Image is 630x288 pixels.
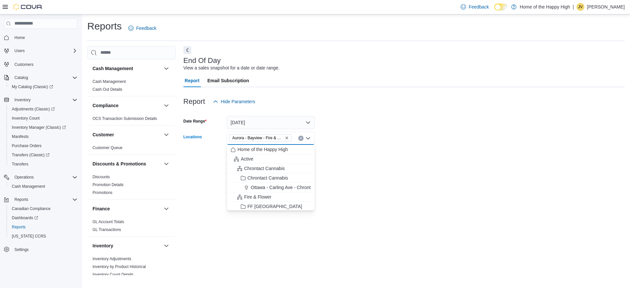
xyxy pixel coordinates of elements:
button: Home [1,33,80,42]
button: Inventory Count [7,114,80,123]
span: Cash Management [9,182,77,190]
p: Home of the Happy High [520,3,570,11]
span: Home [14,35,25,40]
button: Reports [1,195,80,204]
span: Manifests [9,133,77,141]
div: Customer [87,144,176,154]
span: Canadian Compliance [12,206,51,211]
button: Customers [1,59,80,69]
a: Inventory Manager (Classic) [9,124,69,131]
h1: Reports [87,20,122,33]
span: Settings [12,245,77,254]
span: Cash Management [12,184,45,189]
img: Cova [13,4,43,10]
label: Locations [183,134,202,140]
span: Inventory Count Details [93,272,134,277]
span: OCS Transaction Submission Details [93,116,157,121]
span: Users [14,48,25,53]
span: JV [578,3,583,11]
span: Dashboards [9,214,77,222]
span: Active [241,156,253,162]
button: Operations [12,173,36,181]
h3: Report [183,98,205,106]
span: Users [12,47,77,55]
button: Settings [1,245,80,254]
label: Date Range [183,119,207,124]
button: Users [12,47,27,55]
span: Chrontact Cannabis [244,165,285,172]
span: Catalog [12,74,77,82]
a: Inventory Count Details [93,272,134,277]
a: Cash Management [9,182,48,190]
span: Reports [14,197,28,202]
button: Operations [1,173,80,182]
a: Customer Queue [93,145,122,150]
button: Cash Management [93,65,161,72]
button: Chrontact Cannabis [227,173,315,183]
button: Discounts & Promotions [93,161,161,167]
h3: Inventory [93,242,113,249]
a: Inventory by Product Historical [93,264,146,269]
a: GL Transactions [93,227,121,232]
a: Transfers [9,160,31,168]
a: Transfers (Classic) [7,150,80,160]
span: Reports [12,196,77,203]
span: Report [185,74,199,87]
span: Feedback [136,25,156,31]
span: Home of the Happy High [238,146,288,153]
a: My Catalog (Classic) [9,83,56,91]
span: Adjustments (Classic) [12,106,55,112]
span: Hide Parameters [221,98,255,105]
span: Settings [14,247,29,252]
span: Inventory Manager (Classic) [9,124,77,131]
nav: Complex example [4,30,77,271]
button: Inventory [12,96,33,104]
button: Cash Management [162,65,170,72]
a: Promotions [93,190,113,195]
button: Customer [162,131,170,139]
span: Adjustments (Classic) [9,105,77,113]
span: Washington CCRS [9,232,77,240]
a: Feedback [126,22,159,35]
button: Home of the Happy High [227,145,315,154]
span: Customer Queue [93,145,122,150]
a: Cash Management [93,79,126,84]
button: Transfers [7,160,80,169]
button: Catalog [1,73,80,82]
a: Feedback [458,0,491,13]
div: Finance [87,218,176,236]
span: Canadian Compliance [9,205,77,213]
span: Promotion Details [93,182,124,187]
span: Transfers [9,160,77,168]
button: FF [GEOGRAPHIC_DATA] [227,202,315,211]
button: Compliance [162,102,170,109]
a: Cash Out Details [93,87,122,92]
button: Finance [93,205,161,212]
span: Operations [14,175,34,180]
button: Catalog [12,74,31,82]
span: Promotions [93,190,113,195]
a: Manifests [9,133,31,141]
span: Catalog [14,75,28,80]
a: Customers [12,61,36,68]
a: [US_STATE] CCRS [9,232,49,240]
button: Close list of options [305,136,311,141]
button: Inventory [93,242,161,249]
span: Transfers [12,162,28,167]
a: Dashboards [7,213,80,222]
h3: Customer [93,131,114,138]
a: Adjustments (Classic) [9,105,57,113]
span: Ottawa - Carling Ave - Chrontact Cannabis [251,184,337,191]
button: Inventory [162,242,170,250]
a: Settings [12,246,31,254]
span: Inventory [12,96,77,104]
span: Aurora - Bayview - Fire & Flower [232,135,283,141]
button: Fire & Flower [227,192,315,202]
div: Cash Management [87,78,176,96]
a: Inventory Count [9,114,42,122]
span: Fire & Flower [244,194,271,200]
h3: Finance [93,205,110,212]
button: Inventory [1,95,80,105]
